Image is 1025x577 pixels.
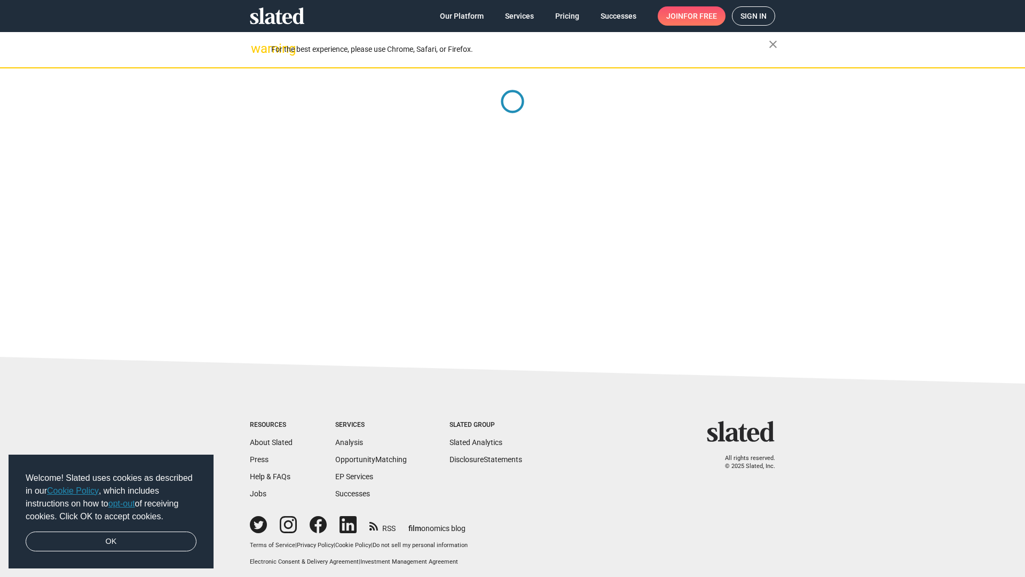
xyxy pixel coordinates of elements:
[47,486,99,495] a: Cookie Policy
[601,6,636,26] span: Successes
[740,7,767,25] span: Sign in
[450,455,522,464] a: DisclosureStatements
[359,558,360,565] span: |
[431,6,492,26] a: Our Platform
[335,455,407,464] a: OpportunityMatching
[335,438,363,447] a: Analysis
[250,542,295,549] a: Terms of Service
[440,6,484,26] span: Our Platform
[505,6,534,26] span: Services
[9,455,214,569] div: cookieconsent
[592,6,645,26] a: Successes
[251,42,264,55] mat-icon: warning
[360,558,458,565] a: Investment Management Agreement
[250,558,359,565] a: Electronic Consent & Delivery Agreement
[547,6,588,26] a: Pricing
[450,421,522,430] div: Slated Group
[373,542,468,550] button: Do not sell my personal information
[295,542,297,549] span: |
[555,6,579,26] span: Pricing
[250,489,266,498] a: Jobs
[369,517,396,534] a: RSS
[371,542,373,549] span: |
[250,438,293,447] a: About Slated
[26,472,196,523] span: Welcome! Slated uses cookies as described in our , which includes instructions on how to of recei...
[666,6,717,26] span: Join
[496,6,542,26] a: Services
[334,542,335,549] span: |
[250,472,290,481] a: Help & FAQs
[335,472,373,481] a: EP Services
[658,6,726,26] a: Joinfor free
[108,499,135,508] a: opt-out
[450,438,502,447] a: Slated Analytics
[767,38,779,51] mat-icon: close
[714,455,775,470] p: All rights reserved. © 2025 Slated, Inc.
[335,421,407,430] div: Services
[297,542,334,549] a: Privacy Policy
[26,532,196,552] a: dismiss cookie message
[250,455,269,464] a: Press
[335,542,371,549] a: Cookie Policy
[408,515,466,534] a: filmonomics blog
[408,524,421,533] span: film
[683,6,717,26] span: for free
[335,489,370,498] a: Successes
[250,421,293,430] div: Resources
[271,42,769,57] div: For the best experience, please use Chrome, Safari, or Firefox.
[732,6,775,26] a: Sign in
